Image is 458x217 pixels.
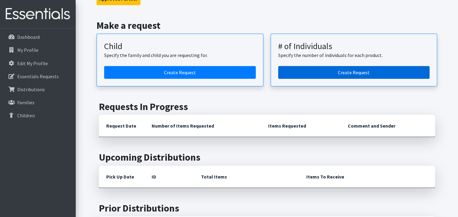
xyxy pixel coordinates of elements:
[17,73,59,79] p: Essentials Requests
[17,99,35,105] p: Families
[104,66,256,79] a: Create a request for a child or family
[194,166,299,188] th: Total Items
[99,101,435,112] h2: Requests In Progress
[278,41,430,52] h3: # of Individuals
[2,109,73,122] a: Children
[99,166,144,188] th: Pick Up Date
[2,96,73,109] a: Families
[278,52,430,59] p: Specify the number of individuals for each product.
[104,52,256,59] p: Specify the family and child you are requesting for.
[17,60,48,66] p: Edit My Profile
[17,34,40,40] p: Dashboard
[261,115,341,137] th: Items Requested
[17,47,38,53] p: My Profile
[144,115,261,137] th: Number of Items Requested
[341,115,435,137] th: Comment and Sender
[104,41,256,52] h3: Child
[2,4,73,24] img: HumanEssentials
[99,202,435,214] h2: Prior Distributions
[97,20,437,31] h2: Make a request
[2,31,73,43] a: Dashboard
[99,152,435,163] h2: Upcoming Distributions
[278,66,430,79] a: Create a request by number of individuals
[2,44,73,56] a: My Profile
[17,86,45,92] p: Distributions
[2,70,73,82] a: Essentials Requests
[2,83,73,95] a: Distributions
[144,166,194,188] th: ID
[17,112,35,119] p: Children
[99,115,144,137] th: Request Date
[2,57,73,69] a: Edit My Profile
[299,166,435,188] th: Items To Receive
